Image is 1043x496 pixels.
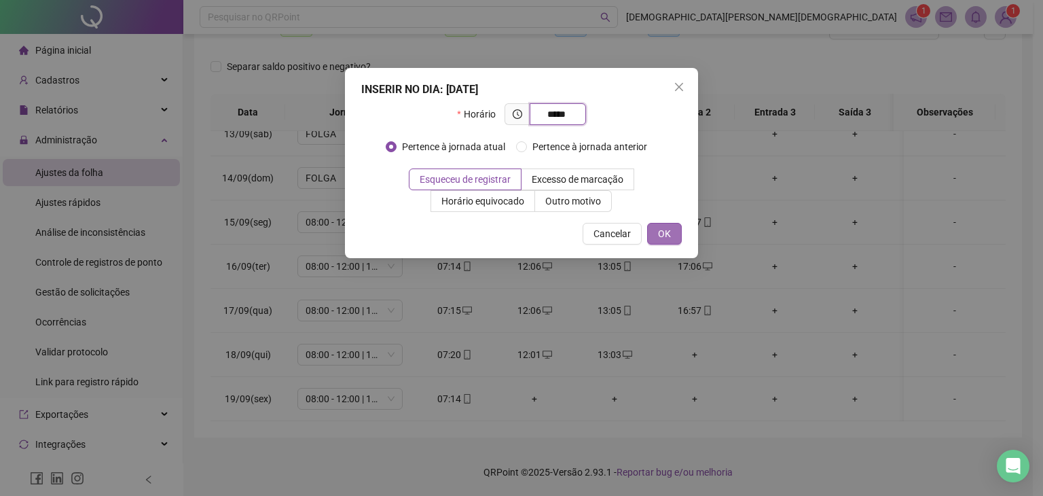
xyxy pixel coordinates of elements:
div: Open Intercom Messenger [997,450,1029,482]
span: Pertence à jornada anterior [527,139,653,154]
span: Pertence à jornada atual [397,139,511,154]
label: Horário [457,103,504,125]
span: clock-circle [513,109,522,119]
button: Cancelar [583,223,642,245]
span: Cancelar [593,226,631,241]
span: close [674,82,684,92]
span: OK [658,226,671,241]
span: Esqueceu de registrar [420,174,511,185]
span: Excesso de marcação [532,174,623,185]
button: OK [647,223,682,245]
div: INSERIR NO DIA : [DATE] [361,82,682,98]
span: Outro motivo [545,196,601,207]
span: Horário equivocado [441,196,524,207]
button: Close [668,76,690,98]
